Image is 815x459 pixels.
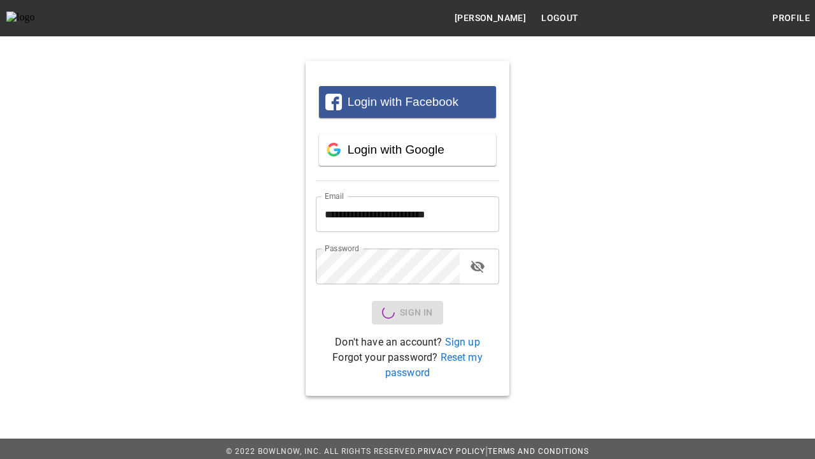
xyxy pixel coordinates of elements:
[488,447,589,456] a: Terms and Conditions
[319,86,496,118] button: Login with Facebook
[316,335,499,350] p: Don't have an account?
[767,6,815,30] button: Profile
[6,11,76,24] img: logo
[226,447,418,456] span: © 2022 BowlNow, Inc. All Rights Reserved.
[536,6,583,30] button: Logout
[465,254,490,279] button: toggle password visibility
[319,134,496,166] button: Login with Google
[450,6,531,30] button: [PERSON_NAME]
[348,143,444,156] span: Login with Google
[385,351,483,379] a: Reset my password
[316,350,499,381] p: Forgot your password?
[445,336,480,348] a: Sign up
[418,447,485,456] a: Privacy Policy
[348,95,458,108] span: Login with Facebook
